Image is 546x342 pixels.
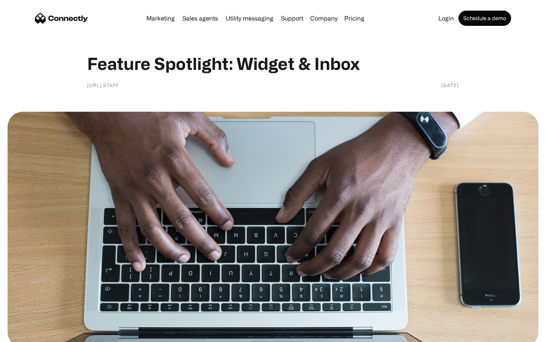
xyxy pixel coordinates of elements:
h1: Feature Spotlight: Widget & Inbox [87,53,459,74]
a: Utility messaging [223,15,276,21]
a: Schedule a demo [458,11,511,26]
a: Support [278,15,306,21]
a: Sales agents [179,15,221,21]
div: [DATE] [441,81,459,89]
a: Login [435,15,457,21]
aside: Language selected: English [8,329,45,339]
a: Marketing [143,15,178,21]
div: Company [310,13,337,24]
ul: Language list [15,329,45,339]
div: [URL] staff [87,81,119,89]
a: Pricing [341,15,367,21]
